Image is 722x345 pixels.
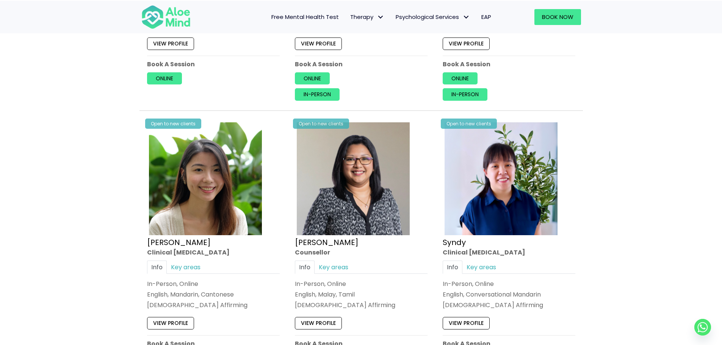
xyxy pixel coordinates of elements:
div: In-Person, Online [295,279,428,288]
div: Open to new clients [293,119,349,129]
span: Free Mental Health Test [271,13,339,21]
a: View profile [147,317,194,329]
a: Book Now [534,9,581,25]
a: Info [443,261,462,274]
p: Book A Session [295,60,428,69]
a: In-person [443,89,487,101]
a: TherapyTherapy: submenu [345,9,390,25]
div: Open to new clients [441,119,497,129]
img: Peggy Clin Psych [149,122,262,235]
a: Info [295,261,315,274]
div: [DEMOGRAPHIC_DATA] Affirming [147,301,280,309]
span: Psychological Services: submenu [461,11,472,22]
nav: Menu [200,9,497,25]
a: Key areas [167,261,205,274]
span: Therapy [350,13,384,21]
a: Syndy [443,237,466,247]
a: View profile [147,38,194,50]
a: Psychological ServicesPsychological Services: submenu [390,9,476,25]
a: In-person [295,89,340,101]
a: Whatsapp [694,319,711,336]
a: Online [147,72,182,84]
a: View profile [443,317,490,329]
div: In-Person, Online [147,279,280,288]
p: English, Mandarin, Cantonese [147,290,280,299]
span: Therapy: submenu [375,11,386,22]
div: Clinical [MEDICAL_DATA] [443,248,575,256]
a: Online [443,72,478,84]
a: [PERSON_NAME] [147,237,211,247]
p: Book A Session [147,60,280,69]
div: Counsellor [295,248,428,256]
div: [DEMOGRAPHIC_DATA] Affirming [295,301,428,309]
a: Online [295,72,330,84]
span: EAP [481,13,491,21]
a: Free Mental Health Test [266,9,345,25]
span: Psychological Services [396,13,470,21]
div: Clinical [MEDICAL_DATA] [147,248,280,256]
a: View profile [443,38,490,50]
span: Book Now [542,13,573,21]
img: Aloe mind Logo [141,5,191,30]
a: Key areas [462,261,500,274]
a: Key areas [315,261,352,274]
a: Info [147,261,167,274]
a: View profile [295,38,342,50]
a: [PERSON_NAME] [295,237,359,247]
div: Open to new clients [145,119,201,129]
a: View profile [295,317,342,329]
p: English, Conversational Mandarin [443,290,575,299]
a: EAP [476,9,497,25]
div: [DEMOGRAPHIC_DATA] Affirming [443,301,575,309]
img: Syndy [445,122,558,235]
img: Sabrina [297,122,410,235]
p: Book A Session [443,60,575,69]
div: In-Person, Online [443,279,575,288]
p: English, Malay, Tamil [295,290,428,299]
